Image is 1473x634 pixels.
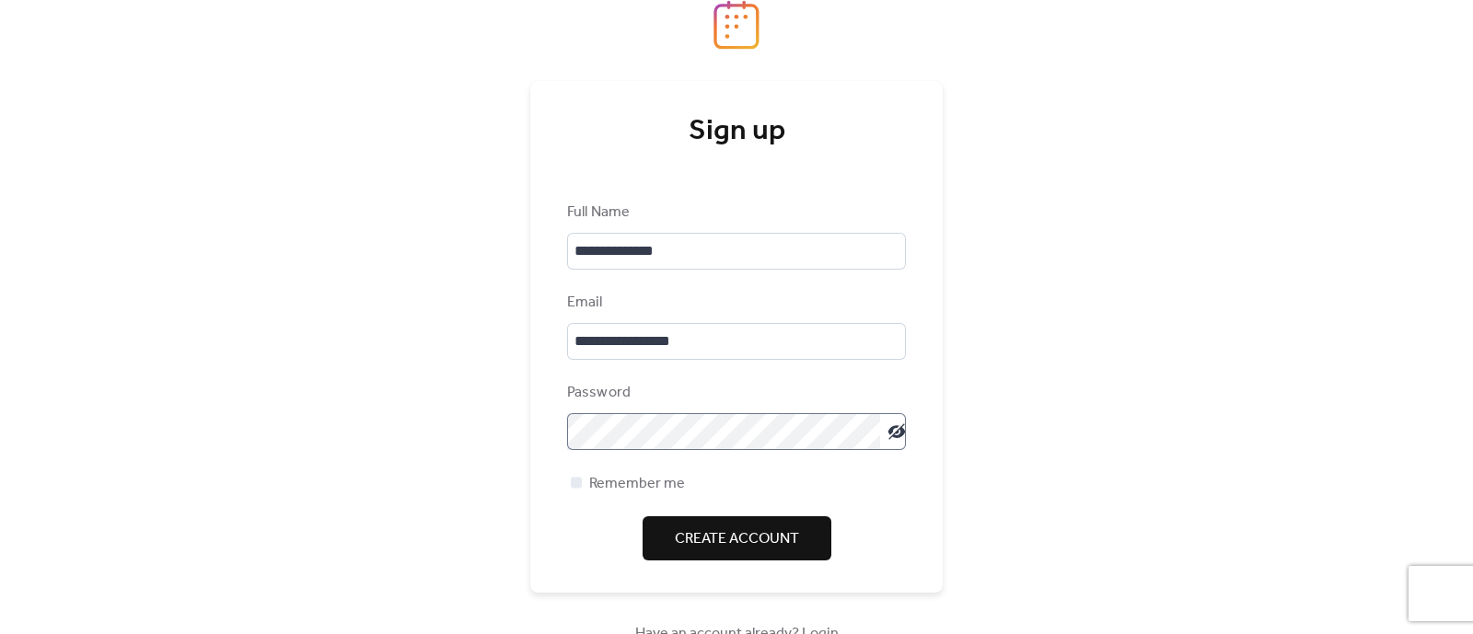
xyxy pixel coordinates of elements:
[567,382,902,404] div: Password
[567,113,906,150] div: Sign up
[589,473,685,495] span: Remember me
[567,292,902,314] div: Email
[675,528,799,550] span: Create Account
[567,202,902,224] div: Full Name
[643,516,831,560] button: Create Account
